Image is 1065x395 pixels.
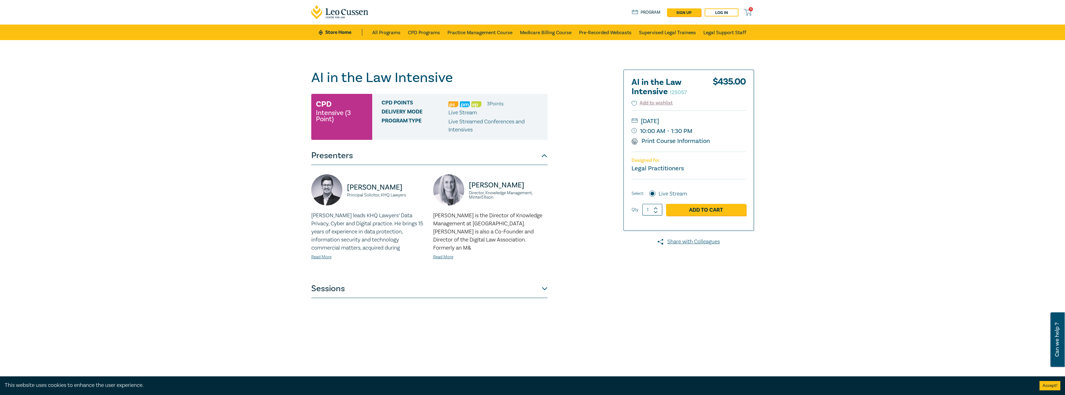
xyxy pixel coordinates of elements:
a: Print Course Information [632,137,710,145]
span: CPD Points [382,100,448,108]
a: Program [632,9,661,16]
small: Legal Practitioners [632,164,684,172]
img: Professional Skills [448,101,458,107]
span: Delivery Mode [382,109,448,117]
p: Live Streamed Conferences and Intensives [448,118,543,134]
span: 0 [749,7,753,11]
span: Select: [632,190,644,197]
a: CPD Programs [408,25,440,40]
a: Read More [433,254,453,260]
small: Director, Knowledge Management, MinterEllison [469,191,548,200]
a: Store Home [319,29,362,36]
h2: AI in the Law Intensive [632,78,700,96]
p: [PERSON_NAME] leads KHQ Lawyers’ Data Privacy, Cyber and Digital practice. He brings 15 years of ... [311,212,426,252]
a: Legal Support Staff [703,25,746,40]
h1: AI in the Law Intensive [311,70,548,86]
img: Practice Management & Business Skills [460,101,470,107]
button: Add to wishlist [632,99,673,107]
a: Read More [311,254,331,260]
img: https://s3.ap-southeast-2.amazonaws.com/leo-cussen-store-production-content/Contacts/Sarah%20Jaco... [433,174,464,205]
p: [PERSON_NAME] [469,180,548,190]
small: [DATE] [632,116,746,126]
span: [PERSON_NAME] is the Director of Knowledge Management at [GEOGRAPHIC_DATA]. [PERSON_NAME] is also... [433,212,542,251]
div: $ 435.00 [713,78,746,99]
a: Medicare Billing Course [520,25,572,40]
img: https://s3.ap-southeast-2.amazonaws.com/leo-cussen-store-production-content/Contacts/Alex%20Ditte... [311,174,342,205]
span: Can we help ? [1054,316,1060,363]
span: Live Stream [448,109,477,116]
a: Add to Cart [666,204,746,216]
small: 10:00 AM - 1:30 PM [632,126,746,136]
small: I25057 [670,89,687,96]
div: This website uses cookies to enhance the user experience. [5,381,1030,389]
img: Ethics & Professional Responsibility [471,101,481,107]
small: Principal Solicitor, KHQ Lawyers [347,193,426,197]
a: Supervised Legal Trainees [639,25,696,40]
a: Pre-Recorded Webcasts [579,25,632,40]
a: Log in [705,8,739,16]
a: sign up [667,8,701,16]
a: All Programs [372,25,401,40]
span: Program type [382,118,448,134]
button: Accept cookies [1040,381,1060,390]
button: Presenters [311,146,548,165]
label: Live Stream [659,190,687,198]
p: [PERSON_NAME] [347,182,426,192]
a: Share with Colleagues [623,238,754,246]
label: Qty [632,206,638,213]
h3: CPD [316,99,331,110]
p: Designed for [632,158,746,163]
button: Sessions [311,279,548,298]
li: 3 Point s [487,100,503,108]
a: Practice Management Course [447,25,512,40]
input: 1 [642,204,662,216]
small: Intensive (3 Point) [316,110,368,122]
